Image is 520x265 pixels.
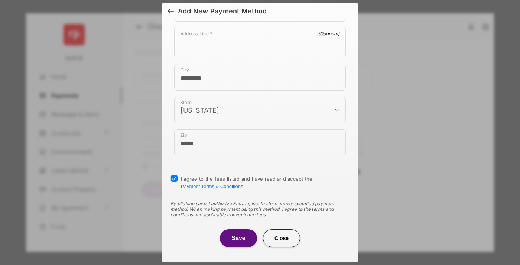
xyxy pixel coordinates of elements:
div: payment_method_screening[postal_addresses][locality] [174,64,346,91]
div: payment_method_screening[postal_addresses][postalCode] [174,129,346,156]
div: Add New Payment Method [178,7,267,15]
div: By clicking save, I authorize Entrata, Inc. to store above-specified payment method. When making ... [170,201,350,217]
div: payment_method_screening[postal_addresses][administrativeArea] [174,97,346,123]
button: Save [220,229,257,247]
div: payment_method_screening[postal_addresses][addressLine2] [174,28,346,58]
button: Close [263,229,300,247]
button: I agree to the fees listed and have read and accept the [181,184,243,189]
span: I agree to the fees listed and have read and accept the [181,176,313,189]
